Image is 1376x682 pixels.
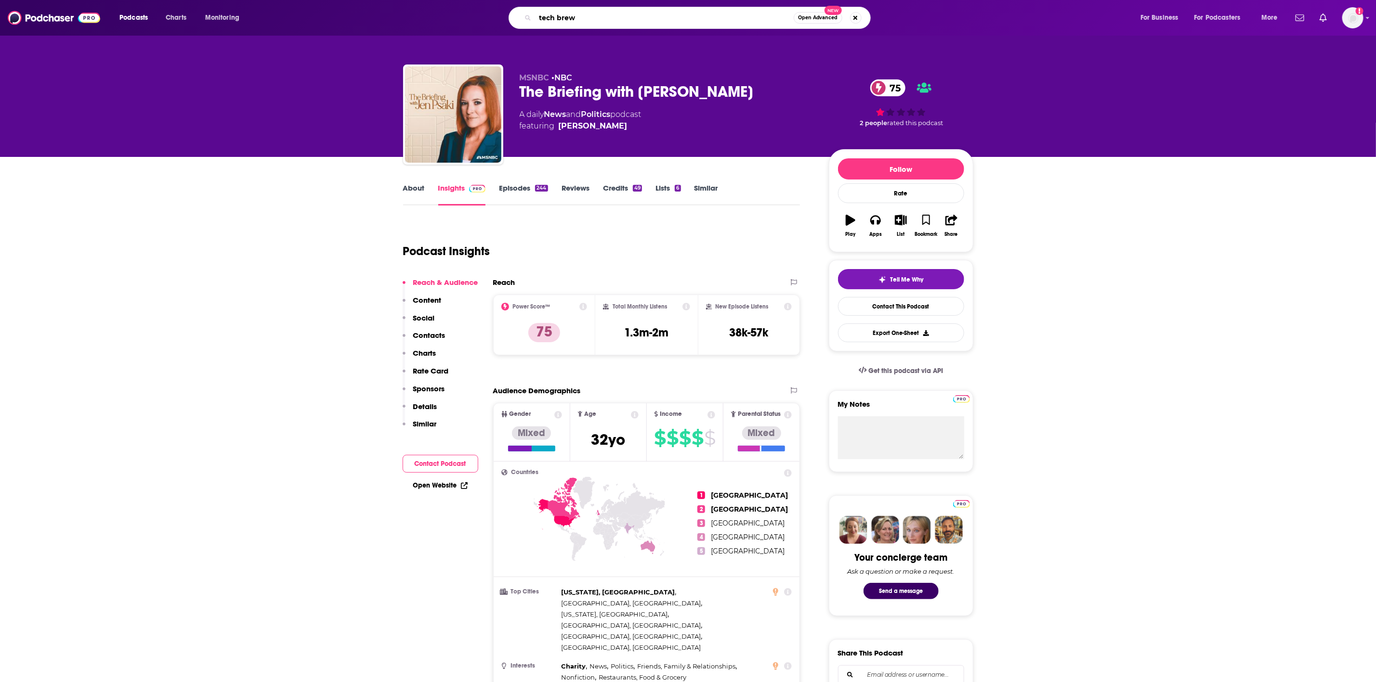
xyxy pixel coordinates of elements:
[1342,7,1363,28] button: Show profile menu
[413,348,436,358] p: Charts
[590,661,608,672] span: ,
[611,662,633,670] span: Politics
[8,9,100,27] a: Podchaser - Follow, Share and Rate Podcasts
[839,516,867,544] img: Sydney Profile
[559,120,628,132] a: Jen Psaki
[675,185,681,192] div: 6
[501,663,558,669] h3: Interests
[953,395,970,403] img: Podchaser Pro
[692,430,703,446] span: $
[870,79,905,96] a: 75
[562,643,701,651] span: [GEOGRAPHIC_DATA], [GEOGRAPHIC_DATA]
[1316,10,1331,26] a: Show notifications dropdown
[1356,7,1363,15] svg: Add a profile image
[633,185,642,192] div: 49
[611,661,635,672] span: ,
[838,158,964,180] button: Follow
[562,587,677,598] span: ,
[562,620,703,631] span: ,
[403,331,446,348] button: Contacts
[845,232,855,237] div: Play
[403,313,435,331] button: Social
[512,426,551,440] div: Mixed
[413,278,478,287] p: Reach & Audience
[599,673,686,681] span: Restaurants, Food & Grocery
[562,631,703,642] span: ,
[660,411,682,417] span: Income
[413,384,445,393] p: Sponsors
[113,10,160,26] button: open menu
[403,183,425,206] a: About
[935,516,963,544] img: Jon Profile
[915,232,937,237] div: Bookmark
[903,516,931,544] img: Jules Profile
[552,73,573,82] span: •
[863,208,888,243] button: Apps
[838,648,904,657] h3: Share This Podcast
[704,430,715,446] span: $
[711,505,788,514] span: [GEOGRAPHIC_DATA]
[939,208,964,243] button: Share
[860,119,888,127] span: 2 people
[953,500,970,508] img: Podchaser Pro
[520,109,642,132] div: A daily podcast
[403,348,436,366] button: Charts
[697,519,705,527] span: 3
[880,79,905,96] span: 75
[403,296,442,313] button: Content
[403,402,437,420] button: Details
[914,208,939,243] button: Bookmark
[403,366,449,384] button: Rate Card
[716,303,769,310] h2: New Episode Listens
[493,386,581,395] h2: Audience Demographics
[868,367,943,375] span: Get this podcast via API
[403,278,478,296] button: Reach & Audience
[613,303,667,310] h2: Total Monthly Listens
[851,359,951,383] a: Get this podcast via API
[603,183,642,206] a: Credits49
[711,533,785,541] span: [GEOGRAPHIC_DATA]
[1140,11,1179,25] span: For Business
[654,430,666,446] span: $
[562,661,588,672] span: ,
[544,110,566,119] a: News
[854,552,947,564] div: Your concierge team
[1255,10,1290,26] button: open menu
[794,12,842,24] button: Open AdvancedNew
[520,73,550,82] span: MSNBC
[493,278,515,287] h2: Reach
[562,598,703,609] span: ,
[513,303,550,310] h2: Power Score™
[711,519,785,528] span: [GEOGRAPHIC_DATA]
[697,505,705,513] span: 2
[562,610,668,618] span: [US_STATE], [GEOGRAPHIC_DATA]
[825,6,842,15] span: New
[535,185,548,192] div: 244
[738,411,781,417] span: Parental Status
[562,588,675,596] span: [US_STATE], [GEOGRAPHIC_DATA]
[711,547,785,555] span: [GEOGRAPHIC_DATA]
[838,208,863,243] button: Play
[697,491,705,499] span: 1
[878,276,886,283] img: tell me why sparkle
[1134,10,1191,26] button: open menu
[511,469,539,476] span: Countries
[581,110,611,119] a: Politics
[413,402,437,411] p: Details
[838,323,964,342] button: Export One-Sheet
[469,185,486,193] img: Podchaser Pro
[562,183,590,206] a: Reviews
[1188,10,1255,26] button: open menu
[888,119,944,127] span: rated this podcast
[829,73,973,133] div: 75 2 peoplerated this podcast
[413,331,446,340] p: Contacts
[871,516,899,544] img: Barbara Profile
[730,325,769,340] h3: 38k-57k
[838,297,964,316] a: Contact This Podcast
[413,481,468,489] a: Open Website
[403,455,478,473] button: Contact Podcast
[1342,7,1363,28] img: User Profile
[562,662,586,670] span: Charity
[695,183,718,206] a: Similar
[848,567,955,575] div: Ask a question or make a request.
